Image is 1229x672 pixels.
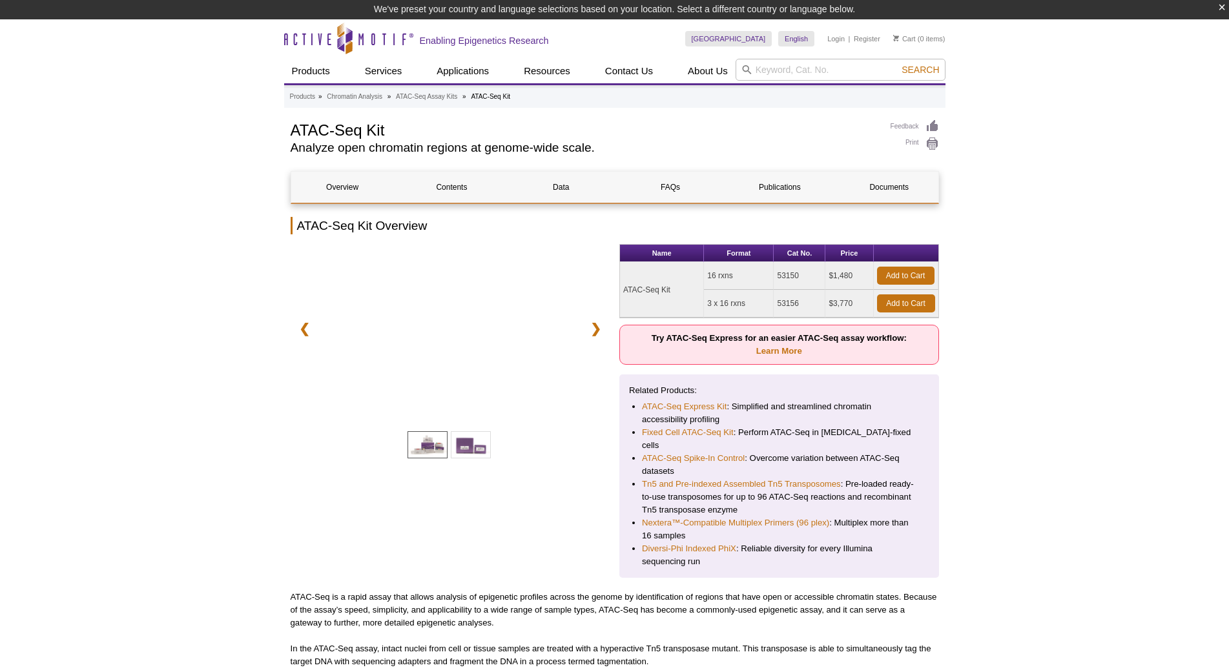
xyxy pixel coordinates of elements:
p: Related Products: [629,384,929,397]
li: | [849,31,851,46]
li: (0 items) [893,31,945,46]
a: Resources [516,59,578,83]
li: » [387,93,391,100]
input: Keyword, Cat. No. [736,59,945,81]
p: ATAC-Seq is a rapid assay that allows analysis of epigenetic profiles across the genome by identi... [291,591,939,629]
a: FAQs [619,172,721,203]
a: ATAC-Seq Spike-In Control [642,452,745,465]
h2: Enabling Epigenetics Research [420,35,549,46]
h2: Analyze open chromatin regions at genome-wide scale. [291,142,878,154]
h1: ATAC-Seq Kit [291,119,878,139]
li: : Simplified and streamlined chromatin accessibility profiling [642,400,916,426]
strong: Try ATAC-Seq Express for an easier ATAC-Seq assay workflow: [652,333,907,356]
a: Register [854,34,880,43]
a: Tn5 and Pre-indexed Assembled Tn5 Transposomes [642,478,841,491]
button: Search [898,64,943,76]
td: 53150 [774,262,825,290]
a: [GEOGRAPHIC_DATA] [685,31,772,46]
td: $1,480 [825,262,873,290]
li: : Perform ATAC-Seq in [MEDICAL_DATA]-fixed cells [642,426,916,452]
img: Your Cart [893,35,899,41]
li: ATAC-Seq Kit [471,93,510,100]
a: Services [357,59,410,83]
a: ❮ [291,314,318,343]
a: Publications [728,172,831,203]
th: Price [825,245,873,262]
a: English [778,31,814,46]
a: Contact Us [597,59,661,83]
li: : Multiplex more than 16 samples [642,516,916,542]
h2: ATAC-Seq Kit Overview [291,217,939,234]
a: ATAC-Seq Express Kit [642,400,727,413]
a: Fixed Cell ATAC-Seq Kit [642,426,734,439]
td: 16 rxns [704,262,774,290]
a: Feedback [891,119,939,134]
span: Search [902,65,939,75]
th: Format [704,245,774,262]
a: ❯ [582,314,610,343]
a: Overview [291,172,394,203]
a: ATAC-Seq Assay Kits [396,91,457,103]
li: : Overcome variation between ATAC-Seq datasets [642,452,916,478]
li: : Pre-loaded ready-to-use transposomes for up to 96 ATAC-Seq reactions and recombinant Tn5 transp... [642,478,916,516]
a: Products [290,91,315,103]
a: Learn More [756,346,802,356]
a: Login [827,34,845,43]
a: Nextera™-Compatible Multiplex Primers (96 plex) [642,516,829,529]
li: : Reliable diversity for every Illumina sequencing run [642,542,916,568]
li: » [462,93,466,100]
td: 53156 [774,290,825,318]
a: Diversi-Phi Indexed PhiX [642,542,736,555]
a: Chromatin Analysis [327,91,382,103]
a: Data [510,172,612,203]
a: Applications [429,59,497,83]
a: Add to Cart [877,294,935,312]
a: Contents [400,172,503,203]
td: $3,770 [825,290,873,318]
a: Products [284,59,338,83]
td: ATAC-Seq Kit [620,262,704,318]
a: Print [891,137,939,151]
li: » [318,93,322,100]
th: Name [620,245,704,262]
a: Cart [893,34,916,43]
td: 3 x 16 rxns [704,290,774,318]
th: Cat No. [774,245,825,262]
a: Add to Cart [877,267,935,285]
a: Documents [838,172,940,203]
p: In the ATAC-Seq assay, intact nuclei from cell or tissue samples are treated with a hyperactive T... [291,642,939,668]
a: About Us [680,59,736,83]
